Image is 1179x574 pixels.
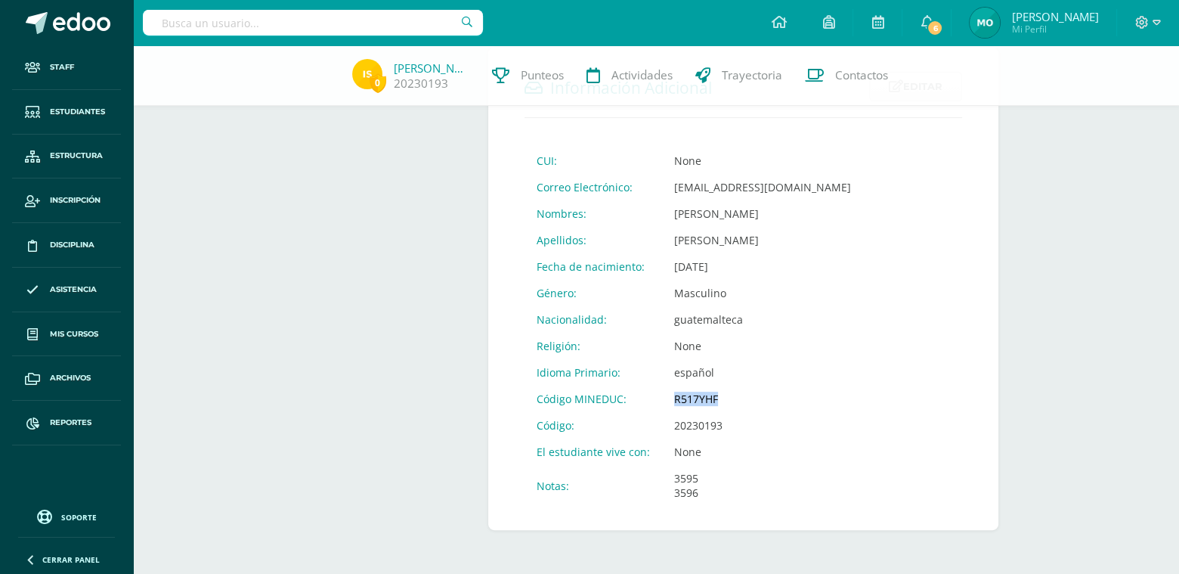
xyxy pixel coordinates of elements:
a: [PERSON_NAME] [394,61,469,76]
td: español [662,359,863,386]
a: Estructura [12,135,121,179]
span: Mis cursos [50,328,98,340]
a: Inscripción [12,178,121,223]
a: Punteos [481,45,575,106]
span: 6 [927,20,943,36]
a: Staff [12,45,121,90]
td: R517YHF [662,386,863,412]
td: 20230193 [662,412,863,439]
td: None [662,147,863,174]
td: CUI: [525,147,662,174]
a: Disciplina [12,223,121,268]
td: [EMAIL_ADDRESS][DOMAIN_NAME] [662,174,863,200]
span: Mi Perfil [1011,23,1098,36]
a: Soporte [18,506,115,526]
a: Trayectoria [684,45,794,106]
span: 0 [370,73,386,92]
a: Mis cursos [12,312,121,357]
td: 3595 3596 [662,465,863,506]
a: Estudiantes [12,90,121,135]
span: Inscripción [50,194,101,206]
td: None [662,439,863,465]
span: [PERSON_NAME] [1011,9,1098,24]
span: Trayectoria [722,67,782,83]
td: [PERSON_NAME] [662,227,863,253]
td: Género: [525,280,662,306]
span: Contactos [835,67,888,83]
input: Busca un usuario... [143,10,483,36]
td: Correo Electrónico: [525,174,662,200]
span: Asistencia [50,284,97,296]
td: Masculino [662,280,863,306]
span: Cerrar panel [42,554,100,565]
span: Archivos [50,372,91,384]
td: Fecha de nacimiento: [525,253,662,280]
span: Actividades [611,67,673,83]
td: None [662,333,863,359]
td: Nombres: [525,200,662,227]
td: Nacionalidad: [525,306,662,333]
td: El estudiante vive con: [525,439,662,465]
td: [DATE] [662,253,863,280]
span: Punteos [521,67,564,83]
a: Reportes [12,401,121,445]
a: Contactos [794,45,899,106]
span: Disciplina [50,239,94,251]
td: Apellidos: [525,227,662,253]
td: Notas: [525,465,662,506]
img: a15c19693ef366007fd362dbc88ba5e3.png [352,59,382,89]
td: [PERSON_NAME] [662,200,863,227]
td: Idioma Primario: [525,359,662,386]
td: Código MINEDUC: [525,386,662,412]
span: Estudiantes [50,106,105,118]
span: Soporte [61,512,97,523]
td: guatemalteca [662,306,863,333]
span: Reportes [50,417,91,429]
a: Asistencia [12,268,121,312]
span: Estructura [50,150,103,162]
a: Archivos [12,356,121,401]
a: Actividades [575,45,684,106]
td: Código: [525,412,662,439]
span: Staff [50,61,74,73]
td: Religión: [525,333,662,359]
img: 507aa3bc3e9dd80efcdb729029de121d.png [970,8,1000,38]
a: 20230193 [394,76,448,92]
